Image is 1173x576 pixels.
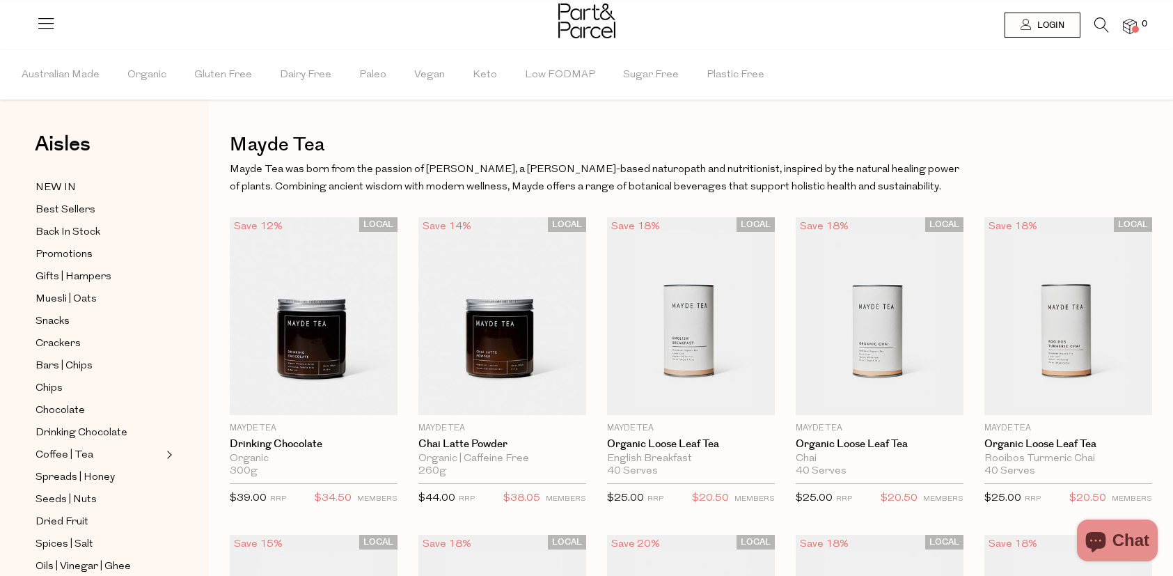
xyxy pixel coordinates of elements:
span: 40 Serves [607,465,658,478]
a: Dried Fruit [36,513,162,531]
span: LOCAL [737,217,775,232]
small: RRP [270,495,286,503]
a: Drinking Chocolate [36,424,162,442]
span: $25.00 [607,493,644,504]
a: Promotions [36,246,162,263]
span: $44.00 [418,493,455,504]
span: Snacks [36,313,70,330]
a: Spices | Salt [36,536,162,553]
p: Mayde Tea [230,422,397,435]
a: NEW IN [36,179,162,196]
div: Save 15% [230,535,287,554]
h1: Mayde Tea [230,129,1152,161]
span: Aisles [35,129,90,159]
a: Seeds | Nuts [36,491,162,508]
p: Mayde Tea [796,422,963,435]
a: Best Sellers [36,201,162,219]
p: Mayde Tea [984,422,1152,435]
span: LOCAL [548,535,586,550]
span: $34.50 [315,490,352,508]
div: English Breakfast [607,453,775,465]
a: Drinking Chocolate [230,438,397,451]
span: 300g [230,465,258,478]
a: Gifts | Hampers [36,268,162,286]
small: MEMBERS [357,495,397,503]
a: Organic Loose Leaf Tea [796,438,963,451]
span: $39.00 [230,493,267,504]
div: Save 18% [796,217,853,236]
a: Organic Loose Leaf Tea [607,438,775,451]
span: $20.50 [881,490,918,508]
span: $25.00 [984,493,1021,504]
a: Snacks [36,313,162,330]
div: Save 18% [418,535,475,554]
div: Save 12% [230,217,287,236]
span: Spices | Salt [36,536,93,553]
span: Australian Made [22,51,100,100]
a: Muesli | Oats [36,290,162,308]
span: Seeds | Nuts [36,492,97,508]
span: Gifts | Hampers [36,269,111,286]
p: Mayde Tea [607,422,775,435]
a: Crackers [36,335,162,352]
span: NEW IN [36,180,76,196]
span: LOCAL [359,217,397,232]
span: Promotions [36,247,93,263]
small: RRP [647,495,663,503]
span: Gluten Free [194,51,252,100]
div: Save 18% [984,535,1041,554]
span: Low FODMAP [525,51,595,100]
a: Back In Stock [36,224,162,241]
small: MEMBERS [923,495,963,503]
span: Crackers [36,336,81,352]
a: Spreads | Honey [36,469,162,486]
span: LOCAL [925,217,963,232]
span: LOCAL [1114,217,1152,232]
small: MEMBERS [546,495,586,503]
div: Save 20% [607,535,664,554]
span: LOCAL [737,535,775,550]
inbox-online-store-chat: Shopify online store chat [1073,520,1162,565]
span: Bars | Chips [36,358,93,375]
a: Login [1005,13,1080,38]
span: Best Sellers [36,202,95,219]
span: 260g [418,465,446,478]
span: Keto [473,51,497,100]
span: Drinking Chocolate [36,425,127,442]
div: Save 18% [607,217,664,236]
span: $20.50 [692,490,729,508]
span: Login [1034,20,1064,31]
span: $25.00 [796,493,833,504]
span: Organic [127,51,166,100]
a: Oils | Vinegar | Ghee [36,558,162,575]
small: RRP [459,495,475,503]
a: Chips [36,380,162,397]
img: Organic Loose Leaf Tea [984,217,1152,416]
span: LOCAL [359,535,397,550]
div: Organic | Caffeine Free [418,453,586,465]
img: Organic Loose Leaf Tea [796,217,963,416]
span: Vegan [414,51,445,100]
div: Rooibos Turmeric Chai [984,453,1152,465]
div: Save 18% [796,535,853,554]
img: Drinking Chocolate [230,217,397,416]
small: MEMBERS [1112,495,1152,503]
a: 0 [1123,19,1137,33]
a: Bars | Chips [36,357,162,375]
span: Paleo [359,51,386,100]
img: Chai Latte Powder [418,217,586,416]
span: 40 Serves [984,465,1035,478]
span: Spreads | Honey [36,469,115,486]
span: Dried Fruit [36,514,88,531]
a: Coffee | Tea [36,446,162,464]
span: Coffee | Tea [36,447,93,464]
span: Chocolate [36,403,85,419]
span: Dairy Free [280,51,331,100]
small: RRP [1025,495,1041,503]
a: Aisles [35,134,90,169]
span: Muesli | Oats [36,291,97,308]
span: LOCAL [548,217,586,232]
span: 0 [1138,18,1151,31]
span: Back In Stock [36,224,100,241]
div: Save 14% [418,217,475,236]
